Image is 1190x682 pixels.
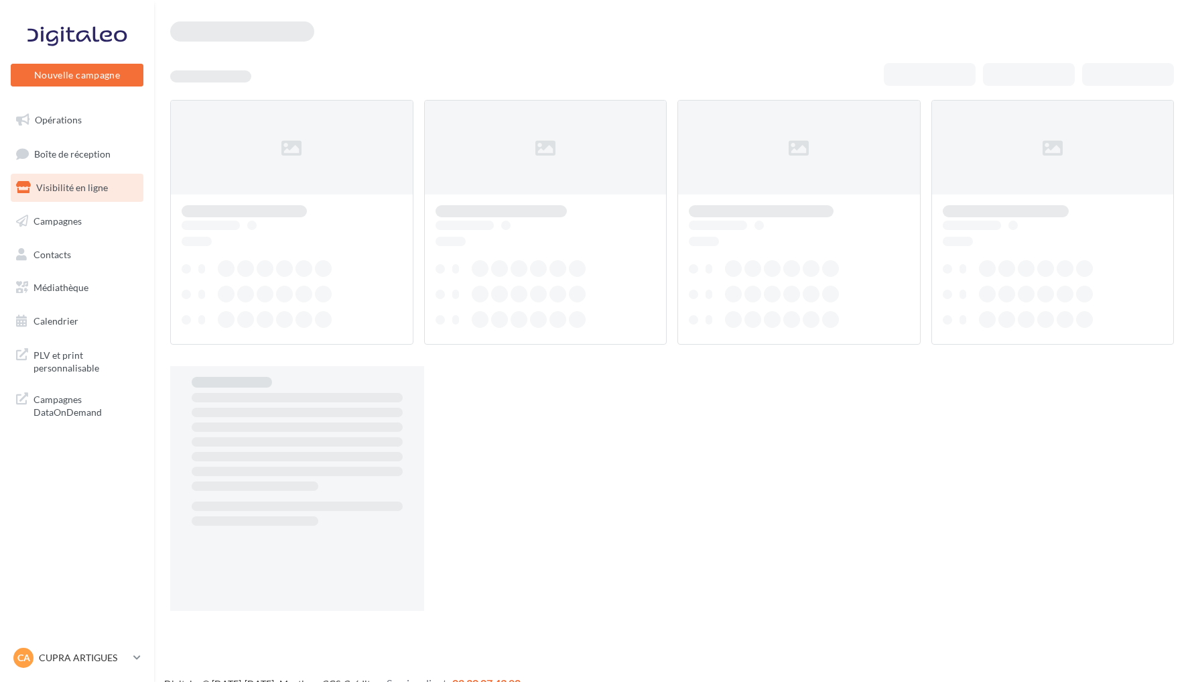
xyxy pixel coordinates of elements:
[8,106,146,134] a: Opérations
[8,307,146,335] a: Calendrier
[34,148,111,159] span: Boîte de réception
[34,390,138,419] span: Campagnes DataOnDemand
[34,346,138,375] span: PLV et print personnalisable
[36,182,108,193] span: Visibilité en ligne
[8,385,146,424] a: Campagnes DataOnDemand
[8,241,146,269] a: Contacts
[8,139,146,168] a: Boîte de réception
[8,274,146,302] a: Médiathèque
[34,215,82,227] span: Campagnes
[11,645,143,671] a: CA CUPRA ARTIGUES
[8,341,146,380] a: PLV et print personnalisable
[8,174,146,202] a: Visibilité en ligne
[34,315,78,327] span: Calendrier
[35,114,82,125] span: Opérations
[34,282,88,293] span: Médiathèque
[11,64,143,87] button: Nouvelle campagne
[39,651,128,665] p: CUPRA ARTIGUES
[34,248,71,260] span: Contacts
[17,651,30,665] span: CA
[8,207,146,235] a: Campagnes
